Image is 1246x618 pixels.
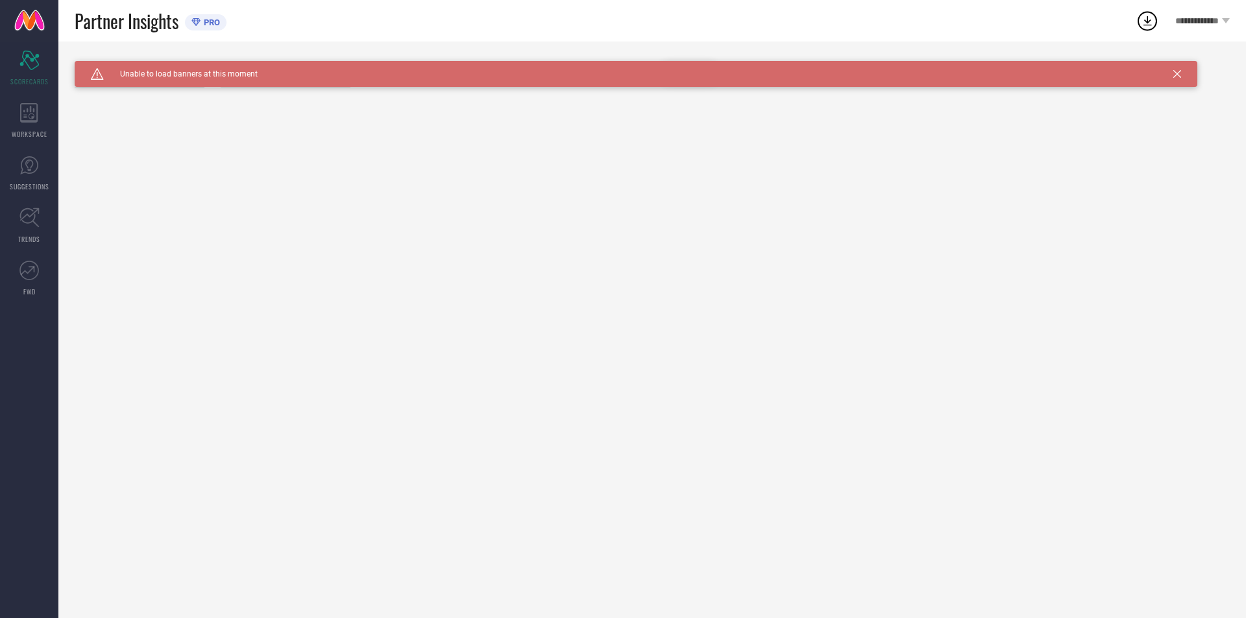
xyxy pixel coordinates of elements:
span: FWD [23,287,36,296]
span: WORKSPACE [12,129,47,139]
span: TRENDS [18,234,40,244]
span: Unable to load banners at this moment [104,69,258,78]
span: SCORECARDS [10,77,49,86]
div: Open download list [1136,9,1159,32]
span: PRO [201,18,220,27]
span: SUGGESTIONS [10,182,49,191]
div: Brand [75,61,204,70]
span: Partner Insights [75,8,178,34]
